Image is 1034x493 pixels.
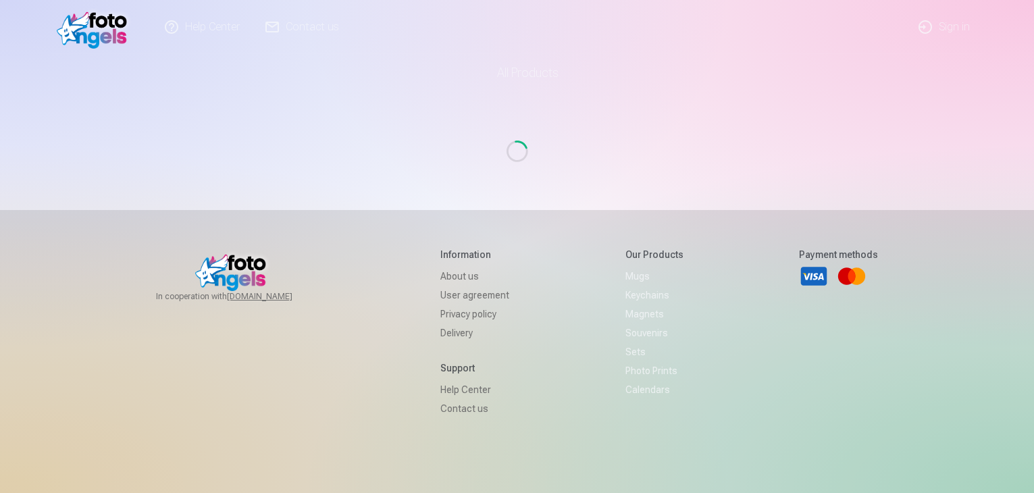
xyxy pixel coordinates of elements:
[440,305,509,323] a: Privacy policy
[625,248,683,261] h5: Our products
[440,399,509,418] a: Contact us
[625,323,683,342] a: Souvenirs
[57,5,134,49] img: /fa2
[440,323,509,342] a: Delivery
[625,286,683,305] a: Keychains
[625,361,683,380] a: Photo prints
[799,261,829,291] a: Visa
[156,291,325,302] span: In cooperation with
[440,361,509,375] h5: Support
[459,54,575,92] a: All products
[440,286,509,305] a: User agreement
[440,248,509,261] h5: Information
[837,261,867,291] a: Mastercard
[625,380,683,399] a: Calendars
[799,248,878,261] h5: Payment methods
[440,380,509,399] a: Help Center
[440,267,509,286] a: About us
[625,305,683,323] a: Magnets
[227,291,325,302] a: [DOMAIN_NAME]
[625,342,683,361] a: Sets
[625,267,683,286] a: Mugs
